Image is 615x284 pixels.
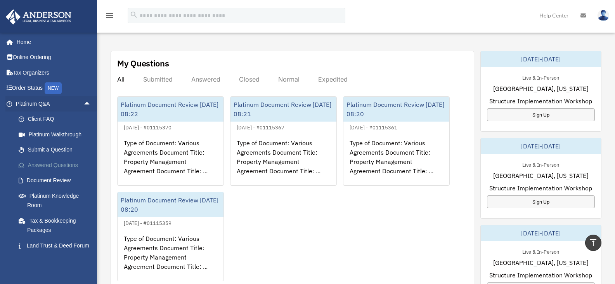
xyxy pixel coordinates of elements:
[343,96,450,186] a: Platinum Document Review [DATE] 08:20[DATE] - #01115361Type of Document: Various Agreements Docum...
[230,132,336,193] div: Type of Document: Various Agreements Document Title: Property Management Agreement Document Title...
[143,75,173,83] div: Submitted
[489,96,592,106] span: Structure Implementation Workshop
[11,213,103,238] a: Tax & Bookkeeping Packages
[5,80,103,96] a: Order StatusNEW
[598,10,609,21] img: User Pic
[118,132,223,193] div: Type of Document: Various Agreements Document Title: Property Management Agreement Document Title...
[343,132,449,193] div: Type of Document: Various Agreements Document Title: Property Management Agreement Document Title...
[516,73,565,81] div: Live & In-Person
[118,218,178,227] div: [DATE] - #01115359
[230,123,291,131] div: [DATE] - #01115367
[239,75,260,83] div: Closed
[318,75,348,83] div: Expedited
[117,96,224,186] a: Platinum Document Review [DATE] 08:22[DATE] - #01115370Type of Document: Various Agreements Docum...
[487,195,595,208] a: Sign Up
[5,34,99,50] a: Home
[105,14,114,20] a: menu
[230,96,337,186] a: Platinum Document Review [DATE] 08:21[DATE] - #01115367Type of Document: Various Agreements Docum...
[117,192,224,281] a: Platinum Document Review [DATE] 08:20[DATE] - #01115359Type of Document: Various Agreements Docum...
[493,84,588,93] span: [GEOGRAPHIC_DATA], [US_STATE]
[5,96,103,112] a: Platinum Q&Aarrow_drop_up
[5,50,103,65] a: Online Ordering
[105,11,114,20] i: menu
[11,188,103,213] a: Platinum Knowledge Room
[481,225,601,241] div: [DATE]-[DATE]
[278,75,300,83] div: Normal
[481,138,601,154] div: [DATE]-[DATE]
[117,75,125,83] div: All
[516,247,565,255] div: Live & In-Person
[489,270,592,280] span: Structure Implementation Workshop
[11,127,103,142] a: Platinum Walkthrough
[585,235,601,251] a: vertical_align_top
[118,123,178,131] div: [DATE] - #01115370
[3,9,74,24] img: Anderson Advisors Platinum Portal
[487,108,595,121] a: Sign Up
[118,192,223,217] div: Platinum Document Review [DATE] 08:20
[516,160,565,168] div: Live & In-Person
[118,97,223,122] div: Platinum Document Review [DATE] 08:22
[493,171,588,180] span: [GEOGRAPHIC_DATA], [US_STATE]
[45,82,62,94] div: NEW
[489,183,592,193] span: Structure Implementation Workshop
[11,112,103,127] a: Client FAQ
[191,75,220,83] div: Answered
[11,142,103,158] a: Submit a Question
[83,96,99,112] span: arrow_drop_up
[230,97,336,122] div: Platinum Document Review [DATE] 08:21
[343,97,449,122] div: Platinum Document Review [DATE] 08:20
[481,51,601,67] div: [DATE]-[DATE]
[493,258,588,267] span: [GEOGRAPHIC_DATA], [US_STATE]
[11,157,103,173] a: Answered Questions
[343,123,404,131] div: [DATE] - #01115361
[117,57,169,69] div: My Questions
[11,173,103,188] a: Document Review
[130,10,138,19] i: search
[11,238,103,253] a: Land Trust & Deed Forum
[11,253,103,269] a: Portal Feedback
[589,238,598,247] i: vertical_align_top
[5,65,103,80] a: Tax Organizers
